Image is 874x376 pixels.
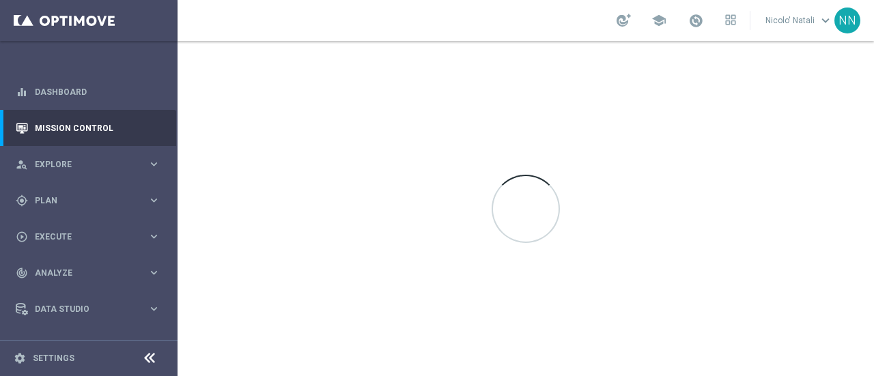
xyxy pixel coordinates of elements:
[14,352,26,364] i: settings
[16,86,28,98] i: equalizer
[15,123,161,134] button: Mission Control
[651,13,666,28] span: school
[33,354,74,362] a: Settings
[35,197,147,205] span: Plan
[16,158,147,171] div: Explore
[147,158,160,171] i: keyboard_arrow_right
[764,10,834,31] a: Nicolo' Natalikeyboard_arrow_down
[15,304,161,315] button: Data Studio keyboard_arrow_right
[818,13,833,28] span: keyboard_arrow_down
[15,195,161,206] button: gps_fixed Plan keyboard_arrow_right
[35,305,147,313] span: Data Studio
[16,110,160,146] div: Mission Control
[35,160,147,169] span: Explore
[16,194,147,207] div: Plan
[16,74,160,110] div: Dashboard
[16,194,28,207] i: gps_fixed
[16,267,147,279] div: Analyze
[35,110,160,146] a: Mission Control
[35,269,147,277] span: Analyze
[15,231,161,242] button: play_circle_outline Execute keyboard_arrow_right
[15,159,161,170] button: person_search Explore keyboard_arrow_right
[16,339,28,351] i: lightbulb
[35,233,147,241] span: Execute
[35,74,160,110] a: Dashboard
[15,87,161,98] button: equalizer Dashboard
[16,231,147,243] div: Execute
[16,267,28,279] i: track_changes
[16,327,160,363] div: Optibot
[147,230,160,243] i: keyboard_arrow_right
[16,303,147,315] div: Data Studio
[147,194,160,207] i: keyboard_arrow_right
[147,266,160,279] i: keyboard_arrow_right
[147,302,160,315] i: keyboard_arrow_right
[16,158,28,171] i: person_search
[35,327,143,363] a: Optibot
[15,267,161,278] button: track_changes Analyze keyboard_arrow_right
[834,8,860,33] div: NN
[16,231,28,243] i: play_circle_outline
